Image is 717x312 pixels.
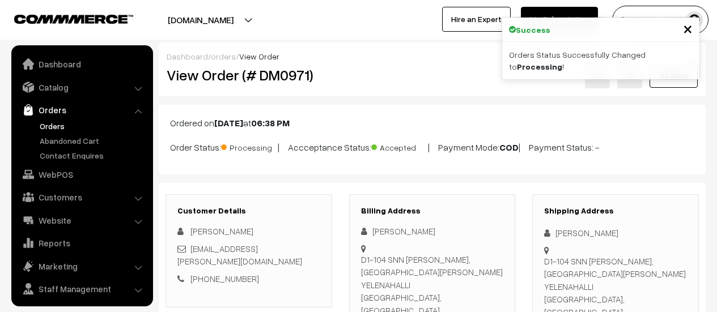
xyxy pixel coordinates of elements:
span: × [683,18,693,39]
a: Orders [14,100,149,120]
b: 06:38 PM [251,117,290,129]
a: Customers [14,187,149,207]
a: COMMMERCE [14,11,113,25]
a: Staff Management [14,279,149,299]
img: COMMMERCE [14,15,133,23]
a: [EMAIL_ADDRESS][PERSON_NAME][DOMAIN_NAME] [177,243,302,267]
b: COD [499,142,519,153]
a: Hire an Expert [442,7,511,32]
a: Catalog [14,77,149,97]
button: [PERSON_NAME] [612,6,708,34]
a: orders [211,52,236,61]
a: Marketing [14,256,149,276]
a: Dashboard [14,54,149,74]
b: [DATE] [214,117,243,129]
a: My Subscription [521,7,598,32]
span: Processing [221,139,278,153]
img: user [686,11,703,28]
strong: Processing [517,62,562,71]
span: View Order [239,52,279,61]
h3: Billing Address [361,206,504,216]
a: [PHONE_NUMBER] [190,273,259,284]
span: [PERSON_NAME] [190,226,253,236]
a: WebPOS [14,164,149,185]
h3: Customer Details [177,206,320,216]
span: Accepted [371,139,428,153]
strong: Success [516,24,550,36]
a: Orders [37,120,149,132]
button: Close [683,20,693,37]
div: Orders Status Successfully Changed to ! [502,42,699,79]
a: Contact Enquires [37,149,149,161]
a: Website [14,210,149,230]
h2: View Order (# DM0971) [167,66,332,84]
p: Ordered on at [170,116,694,130]
button: [DOMAIN_NAME] [128,6,273,34]
a: Dashboard [167,52,208,61]
a: Reports [14,233,149,253]
div: [PERSON_NAME] [361,225,504,238]
a: Abandoned Cart [37,135,149,147]
p: Order Status: | Accceptance Status: | Payment Mode: | Payment Status: - [170,139,694,154]
h3: Shipping Address [544,206,687,216]
div: [PERSON_NAME] [544,226,687,240]
div: / / [167,50,698,62]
